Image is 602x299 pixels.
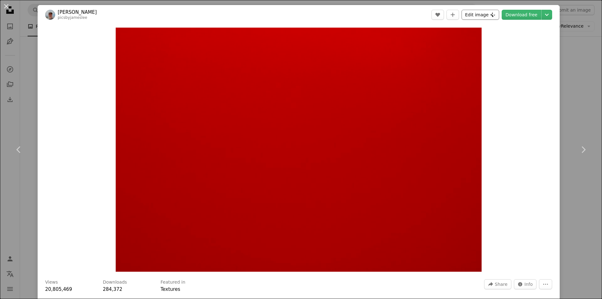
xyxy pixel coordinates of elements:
[462,10,499,20] button: Edit image
[161,286,180,292] a: Textures
[514,279,537,289] button: Stats about this image
[58,15,87,20] a: picsbyjameslee
[446,10,459,20] button: Add to Collection
[484,279,511,289] button: Share this image
[103,279,127,286] h3: Downloads
[103,286,122,292] span: 284,372
[116,28,482,272] img: red textile in close up photography
[564,120,602,180] a: Next
[539,279,552,289] button: More Actions
[495,280,507,289] span: Share
[45,10,55,20] img: Go to James Lee's profile
[116,28,482,272] button: Zoom in on this image
[161,279,185,286] h3: Featured in
[45,286,72,292] span: 20,805,469
[525,280,533,289] span: Info
[58,9,97,15] a: [PERSON_NAME]
[45,279,58,286] h3: Views
[541,10,552,20] button: Choose download size
[431,10,444,20] button: Like
[502,10,541,20] a: Download free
